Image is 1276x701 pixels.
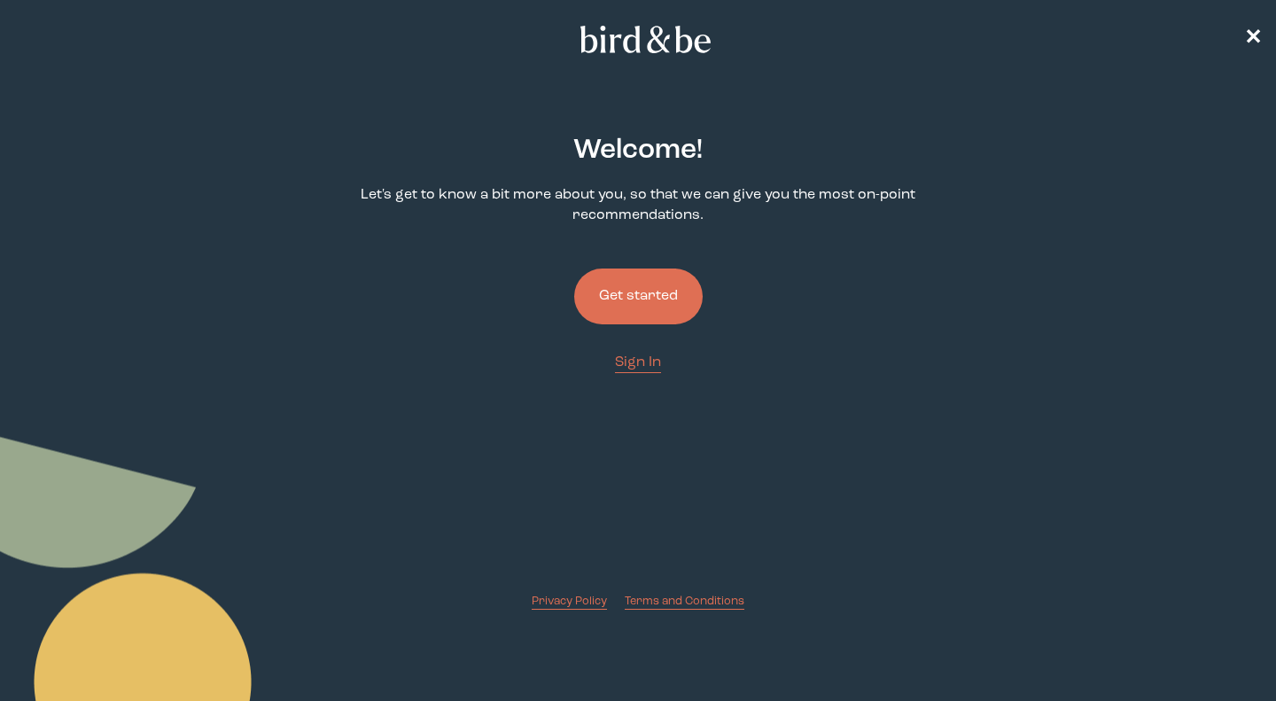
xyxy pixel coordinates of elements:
span: ✕ [1244,28,1262,50]
iframe: Gorgias live chat messenger [1187,618,1258,683]
a: Terms and Conditions [625,593,744,610]
a: ✕ [1244,24,1262,55]
a: Sign In [615,353,661,373]
h2: Welcome ! [573,130,703,171]
a: Get started [574,240,703,353]
button: Get started [574,269,703,324]
p: Let's get to know a bit more about you, so that we can give you the most on-point recommendations. [333,185,943,226]
span: Terms and Conditions [625,596,744,607]
span: Sign In [615,355,661,370]
a: Privacy Policy [532,593,607,610]
span: Privacy Policy [532,596,607,607]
